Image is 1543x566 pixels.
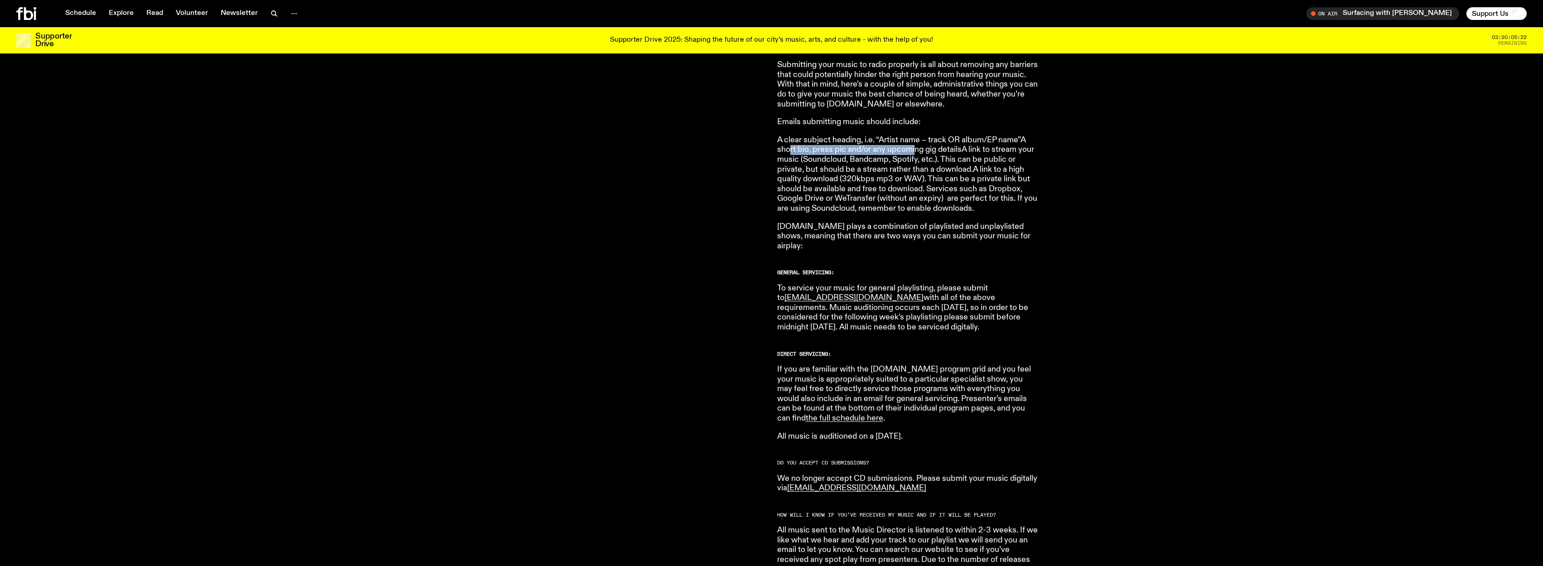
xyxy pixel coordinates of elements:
span: 03:20:05:22 [1492,35,1527,40]
p: If you are familiar with the [DOMAIN_NAME] program grid and you feel your music is appropriately ... [777,365,1038,424]
a: the full schedule here [806,414,883,422]
a: Read [141,7,169,20]
p: To service your music for general playlisting, please submit to with all of the above requirement... [777,284,1038,333]
h3: Supporter Drive [35,33,72,48]
strong: GENERAL SERVICING: [777,269,834,276]
button: On AirSurfacing with [PERSON_NAME] [1306,7,1459,20]
p: Emails submitting music should include: [777,117,1038,127]
a: Schedule [60,7,102,20]
p: A clear subject heading, i.e. “Artist name – track OR album/EP name”A short bio, press pic and/or... [777,135,1038,214]
p: [DOMAIN_NAME] plays a combination of playlisted and unplaylisted shows, meaning that there are tw... [777,222,1038,252]
a: Volunteer [170,7,213,20]
a: [EMAIL_ADDRESS][DOMAIN_NAME] [784,294,924,302]
strong: DIRECT SERVICING: [777,350,831,358]
p: All music is auditioned on a [DATE]. [777,432,1038,442]
button: Support Us [1466,7,1527,20]
p: Supporter Drive 2025: Shaping the future of our city’s music, arts, and culture - with the help o... [610,36,933,44]
a: [EMAIL_ADDRESS][DOMAIN_NAME] [787,484,926,492]
a: Explore [103,7,139,20]
a: Newsletter [215,7,263,20]
h2: DO YOU ACCEPT CD SUBMISSIONS? [777,460,1038,465]
span: Support Us [1472,10,1509,18]
p: Submitting your music to radio properly is all about removing any barriers that could potentially... [777,60,1038,109]
h2: HOW WILL I KNOW IF YOU’VE RECEIVED MY MUSIC AND IF IT WILL BE PLAYED? [777,513,1038,518]
p: We no longer accept CD submissions. Please submit your music digitally via [777,474,1038,493]
span: Remaining [1498,41,1527,46]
